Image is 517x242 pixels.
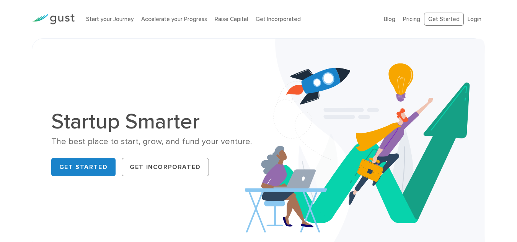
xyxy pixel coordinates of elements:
[256,16,301,23] a: Get Incorporated
[403,16,420,23] a: Pricing
[86,16,134,23] a: Start your Journey
[122,158,209,176] a: Get Incorporated
[51,111,253,132] h1: Startup Smarter
[51,158,116,176] a: Get Started
[215,16,248,23] a: Raise Capital
[424,13,464,26] a: Get Started
[384,16,395,23] a: Blog
[32,14,75,24] img: Gust Logo
[51,136,253,147] div: The best place to start, grow, and fund your venture.
[141,16,207,23] a: Accelerate your Progress
[468,16,481,23] a: Login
